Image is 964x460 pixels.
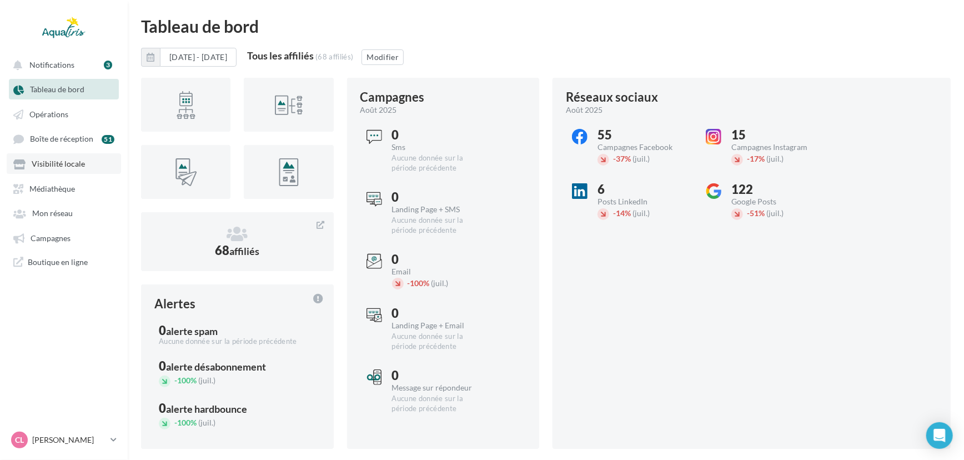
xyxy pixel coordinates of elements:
span: - [408,278,410,288]
div: Landing Page + Email [392,322,485,329]
div: 6 [598,183,690,196]
span: - [747,154,750,163]
span: (juil.) [766,208,784,218]
span: (juil.) [632,154,650,163]
div: 51 [102,135,114,144]
span: - [613,154,616,163]
a: Mon réseau [7,203,121,223]
span: Boutique en ligne [28,257,88,267]
div: 0 [159,402,316,414]
div: 0 [392,129,485,141]
span: Tableau de bord [30,85,84,94]
span: 68 [215,243,259,258]
div: 0 [392,307,485,319]
span: 100% [174,376,197,385]
span: CL [15,434,24,446]
div: Réseaux sociaux [566,91,658,103]
div: Google Posts [731,198,824,206]
span: (juil.) [632,208,650,218]
div: 3 [104,61,112,69]
span: Campagnes [31,233,71,243]
span: (juil.) [198,376,215,385]
span: - [174,418,177,427]
span: Boîte de réception [30,134,93,144]
div: 122 [731,183,824,196]
a: Boutique en ligne [7,252,121,272]
span: Opérations [29,109,68,119]
a: Opérations [7,104,121,124]
span: 37% [613,154,631,163]
a: Boîte de réception 51 [7,128,121,149]
button: [DATE] - [DATE] [160,48,237,67]
div: Posts LinkedIn [598,198,690,206]
span: (juil.) [766,154,784,163]
button: [DATE] - [DATE] [141,48,237,67]
div: Aucune donnée sur la période précédente [159,337,316,347]
div: Campagnes Facebook [598,143,690,151]
div: Alertes [154,298,195,310]
div: 0 [159,360,316,372]
button: Modifier [361,49,404,65]
a: Médiathèque [7,178,121,198]
span: - [613,208,616,218]
span: Visibilité locale [32,159,85,169]
span: Médiathèque [29,184,75,193]
div: 15 [731,129,824,141]
div: 0 [392,253,485,266]
span: (juil.) [198,418,215,427]
span: - [174,376,177,385]
div: (68 affiliés) [315,52,353,61]
div: Open Intercom Messenger [926,422,953,449]
div: alerte spam [166,326,218,336]
span: - [747,208,750,218]
div: Campagnes [360,91,425,103]
button: Notifications 3 [7,54,117,74]
span: août 2025 [360,104,397,116]
a: CL [PERSON_NAME] [9,429,119,451]
span: (juil.) [431,278,449,288]
span: 100% [174,418,197,427]
span: Mon réseau [32,209,73,218]
span: affiliés [229,245,259,257]
div: 0 [392,369,485,382]
a: Campagnes [7,228,121,248]
div: Aucune donnée sur la période précédente [392,332,485,352]
p: [PERSON_NAME] [32,434,106,446]
div: 0 [159,324,316,337]
span: août 2025 [566,104,602,116]
div: 55 [598,129,690,141]
a: Tableau de bord [7,79,121,99]
span: 100% [408,278,430,288]
div: Sms [392,143,485,151]
span: 17% [747,154,765,163]
div: Aucune donnée sur la période précédente [392,153,485,173]
div: alerte hardbounce [166,404,247,414]
div: Tableau de bord [141,18,951,34]
div: Email [392,268,485,276]
a: Visibilité locale [7,153,121,173]
div: Campagnes Instagram [731,143,824,151]
span: Notifications [29,60,74,69]
span: 14% [613,208,631,218]
div: 0 [392,191,485,203]
div: Message sur répondeur [392,384,485,392]
div: Landing Page + SMS [392,206,485,213]
div: Aucune donnée sur la période précédente [392,394,485,414]
div: Aucune donnée sur la période précédente [392,216,485,236]
span: 51% [747,208,765,218]
div: alerte désabonnement [166,362,266,372]
div: Tous les affiliés [247,51,314,61]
